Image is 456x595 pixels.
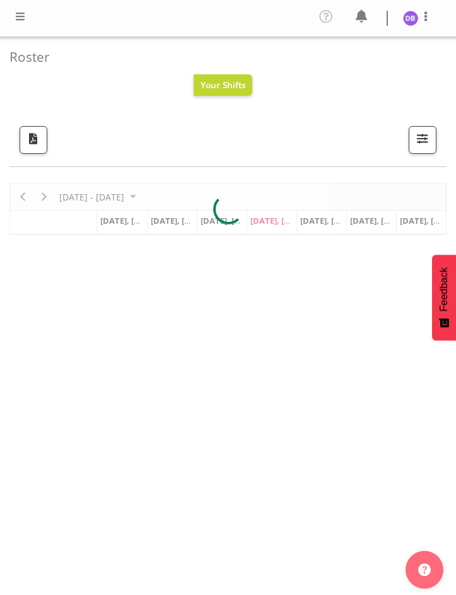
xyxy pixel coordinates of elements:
[403,11,418,26] img: dawn-belshaw1857.jpg
[432,255,456,340] button: Feedback - Show survey
[201,79,246,91] span: Your Shifts
[438,267,450,311] span: Feedback
[409,126,436,154] button: Filter Shifts
[20,126,47,154] button: Download a PDF of the roster according to the set date range.
[194,74,253,96] button: Your Shifts
[9,50,436,64] h4: Roster
[418,563,431,576] img: help-xxl-2.png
